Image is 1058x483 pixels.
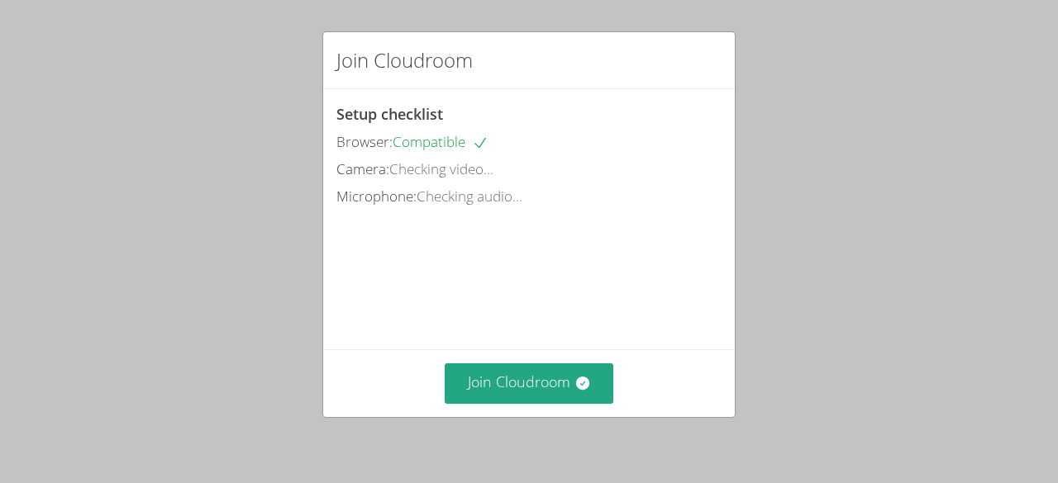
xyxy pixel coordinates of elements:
[336,159,389,178] span: Camera:
[336,187,417,206] span: Microphone:
[393,132,488,151] span: Compatible
[336,104,443,124] span: Setup checklist
[389,159,493,178] span: Checking video...
[336,45,473,75] h2: Join Cloudroom
[336,132,393,151] span: Browser:
[445,363,614,404] button: Join Cloudroom
[417,187,522,206] span: Checking audio...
